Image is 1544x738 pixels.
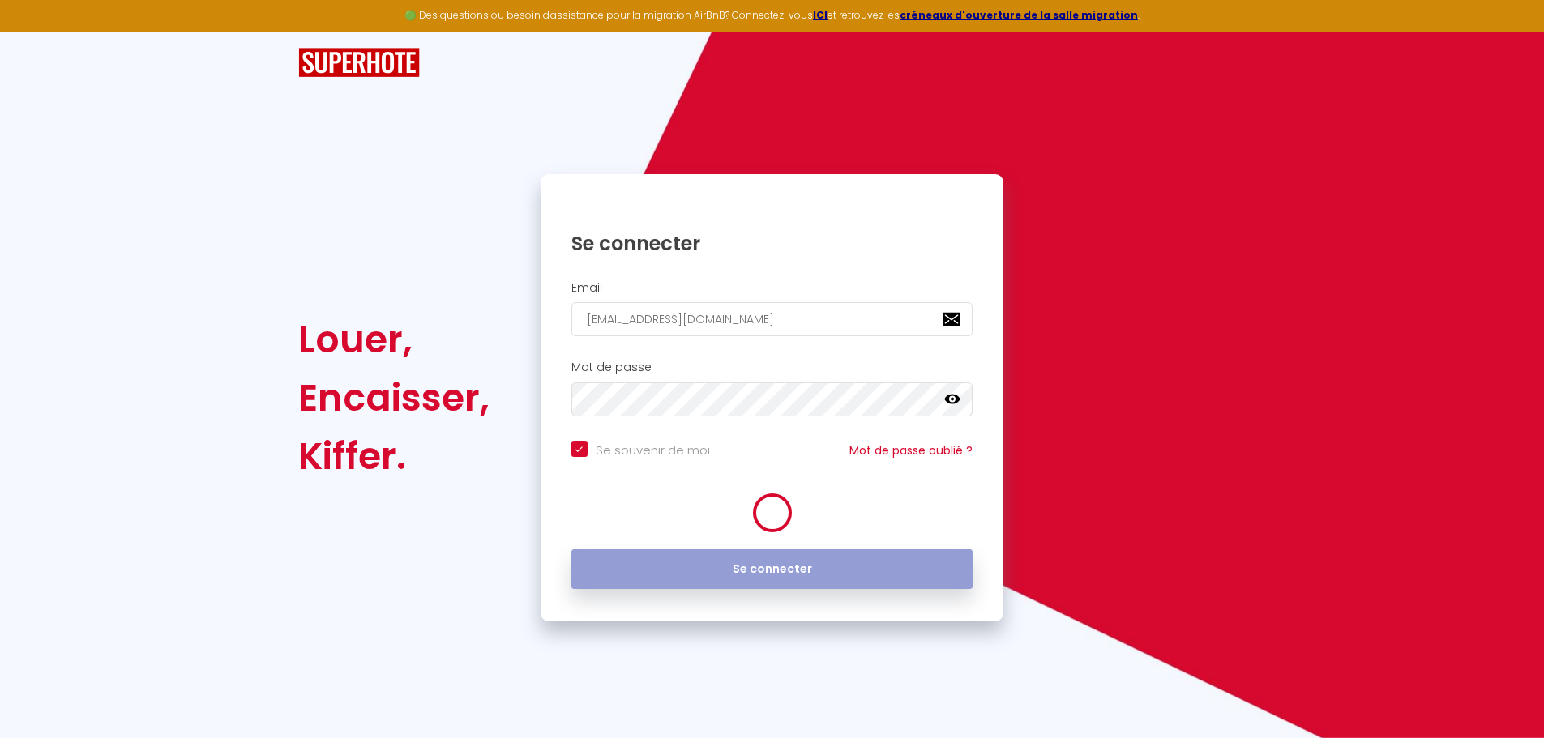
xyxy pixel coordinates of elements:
[571,360,973,374] h2: Mot de passe
[849,442,973,459] a: Mot de passe oublié ?
[184,94,197,107] img: tab_keywords_by_traffic_grey.svg
[42,42,183,55] div: Domaine: [DOMAIN_NAME]
[45,26,79,39] div: v 4.0.25
[900,8,1138,22] a: créneaux d'ouverture de la salle migration
[66,94,79,107] img: tab_domain_overview_orange.svg
[26,26,39,39] img: logo_orange.svg
[202,96,248,106] div: Mots-clés
[26,42,39,55] img: website_grey.svg
[83,96,125,106] div: Domaine
[813,8,828,22] a: ICI
[13,6,62,55] button: Ouvrir le widget de chat LiveChat
[571,231,973,256] h1: Se connecter
[571,549,973,590] button: Se connecter
[571,302,973,336] input: Ton Email
[298,310,490,369] div: Louer,
[571,281,973,295] h2: Email
[298,369,490,427] div: Encaisser,
[298,427,490,485] div: Kiffer.
[298,48,420,78] img: SuperHote logo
